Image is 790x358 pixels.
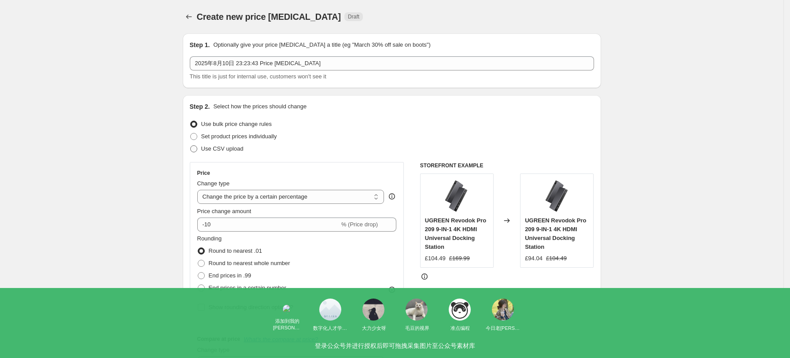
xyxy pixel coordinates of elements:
h2: Step 2. [190,102,210,111]
input: 30% off holiday sale [190,56,594,70]
div: £104.49 [425,254,446,263]
button: Price change jobs [183,11,195,23]
span: UGREEN Revodok Pro 209 9-IN-1 4K HDMI Universal Docking Station [525,217,586,250]
img: ugreen-9-in-1-4k-hdmi-fast-charge-universal-docking-station_80x.png [539,178,575,214]
span: Create new price [MEDICAL_DATA] [197,12,341,22]
h6: STOREFRONT EXAMPLE [420,162,594,169]
h2: Step 1. [190,41,210,49]
input: -15 [197,218,340,232]
span: Use CSV upload [201,145,244,152]
span: End prices in a certain number [209,284,286,291]
span: UGREEN Revodok Pro 209 9-IN-1 4K HDMI Universal Docking Station [425,217,486,250]
span: Price change amount [197,208,251,214]
span: End prices in .99 [209,272,251,279]
div: £94.04 [525,254,543,263]
span: Set product prices individually [201,133,277,140]
span: This title is just for internal use, customers won't see it [190,73,326,80]
span: % (Price drop) [341,221,378,228]
p: Select how the prices should change [213,102,306,111]
img: ugreen-9-in-1-4k-hdmi-fast-charge-universal-docking-station_80x.png [439,178,474,214]
span: Round to nearest whole number [209,260,290,266]
span: Rounding [197,235,222,242]
strike: £169.99 [449,254,470,263]
h3: Price [197,170,210,177]
span: Draft [348,13,359,20]
span: Use bulk price change rules [201,121,272,127]
strike: £104.49 [546,254,567,263]
span: Change type [197,180,230,187]
div: help [388,192,396,201]
p: Optionally give your price [MEDICAL_DATA] a title (eg "March 30% off sale on boots") [213,41,430,49]
span: Round to nearest .01 [209,247,262,254]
